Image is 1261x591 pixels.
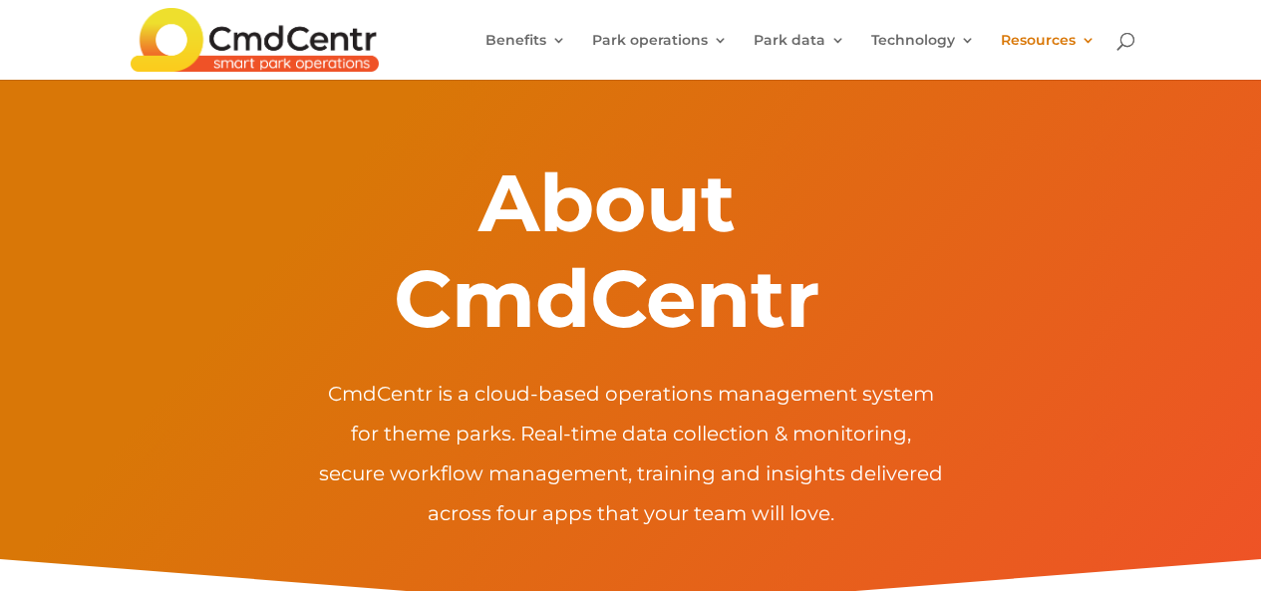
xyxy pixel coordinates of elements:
[1001,33,1096,80] a: Resources
[131,8,379,72] img: CmdCentr
[485,33,566,80] a: Benefits
[592,33,728,80] a: Park operations
[315,155,898,357] h1: About CmdCentr
[754,33,845,80] a: Park data
[319,382,943,525] span: CmdCentr is a cloud-based operations management system for theme parks. Real-time data collection...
